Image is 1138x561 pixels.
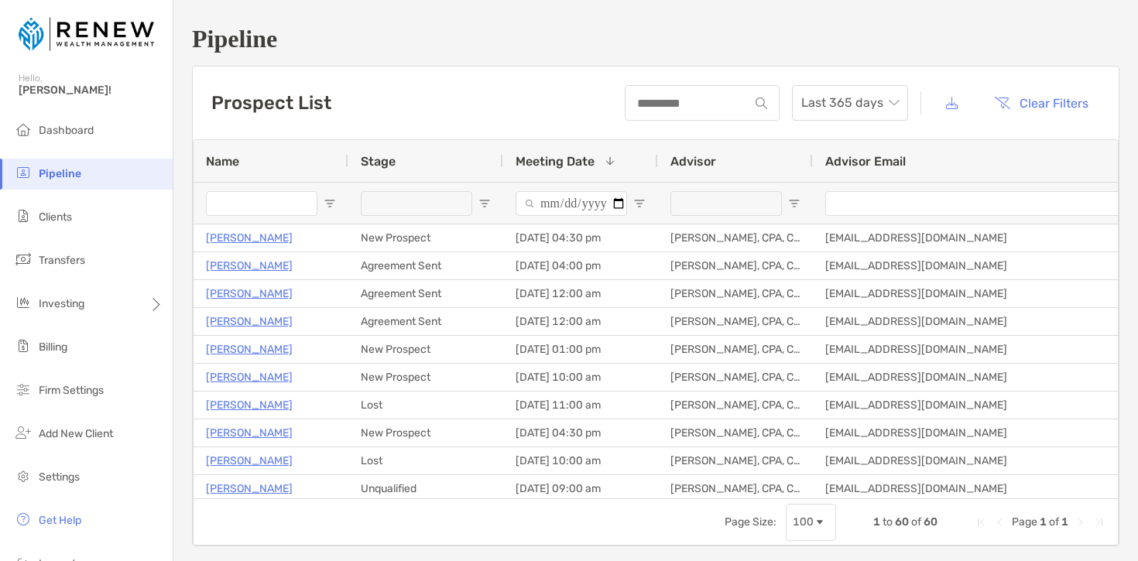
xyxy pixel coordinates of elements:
[348,475,503,502] div: Unqualified
[658,447,813,474] div: [PERSON_NAME], CPA, CFP®
[658,364,813,391] div: [PERSON_NAME], CPA, CFP®
[924,515,937,529] span: 60
[348,224,503,251] div: New Prospect
[206,228,293,248] a: [PERSON_NAME]
[192,25,1119,53] h1: Pipeline
[516,191,627,216] input: Meeting Date Filter Input
[975,516,987,529] div: First Page
[206,312,293,331] a: [PERSON_NAME]
[348,336,503,363] div: New Prospect
[478,197,491,210] button: Open Filter Menu
[206,284,293,303] a: [PERSON_NAME]
[348,447,503,474] div: Lost
[39,384,104,397] span: Firm Settings
[324,197,336,210] button: Open Filter Menu
[993,516,1006,529] div: Previous Page
[911,515,921,529] span: of
[1093,516,1105,529] div: Last Page
[14,250,33,269] img: transfers icon
[503,224,658,251] div: [DATE] 04:30 pm
[786,504,836,541] div: Page Size
[658,280,813,307] div: [PERSON_NAME], CPA, CFP®
[503,252,658,279] div: [DATE] 04:00 pm
[206,451,293,470] a: [PERSON_NAME]
[883,515,893,529] span: to
[1049,515,1059,529] span: of
[39,297,84,310] span: Investing
[19,6,154,62] img: Zoe Logo
[14,510,33,529] img: get-help icon
[348,308,503,335] div: Agreement Sent
[211,92,331,114] h3: Prospect List
[503,280,658,307] div: [DATE] 12:00 am
[361,154,396,169] span: Stage
[793,515,814,529] div: 100
[14,380,33,399] img: firm-settings icon
[206,256,293,275] a: [PERSON_NAME]
[503,308,658,335] div: [DATE] 12:00 am
[756,97,767,109] img: input icon
[633,197,646,210] button: Open Filter Menu
[206,423,293,443] a: [PERSON_NAME]
[39,254,85,267] span: Transfers
[658,475,813,502] div: [PERSON_NAME], CPA, CFP®
[14,423,33,442] img: add_new_client icon
[725,515,776,529] div: Page Size:
[1061,515,1068,529] span: 1
[1040,515,1047,529] span: 1
[658,392,813,419] div: [PERSON_NAME], CPA, CFP®
[873,515,880,529] span: 1
[206,340,293,359] a: [PERSON_NAME]
[982,86,1100,120] button: Clear Filters
[825,154,906,169] span: Advisor Email
[14,163,33,182] img: pipeline icon
[39,470,80,484] span: Settings
[14,337,33,355] img: billing icon
[1012,515,1037,529] span: Page
[206,154,239,169] span: Name
[206,395,293,415] a: [PERSON_NAME]
[1075,516,1087,529] div: Next Page
[39,167,81,180] span: Pipeline
[348,392,503,419] div: Lost
[348,252,503,279] div: Agreement Sent
[39,514,81,527] span: Get Help
[348,280,503,307] div: Agreement Sent
[19,84,163,97] span: [PERSON_NAME]!
[39,210,72,224] span: Clients
[658,419,813,446] div: [PERSON_NAME], CPA, CFP®
[503,392,658,419] div: [DATE] 11:00 am
[658,336,813,363] div: [PERSON_NAME], CPA, CFP®
[658,224,813,251] div: [PERSON_NAME], CPA, CFP®
[206,368,293,387] a: [PERSON_NAME]
[801,86,899,120] span: Last 365 days
[206,479,293,498] a: [PERSON_NAME]
[788,197,800,210] button: Open Filter Menu
[658,252,813,279] div: [PERSON_NAME], CPA, CFP®
[503,475,658,502] div: [DATE] 09:00 am
[503,419,658,446] div: [DATE] 04:30 pm
[348,419,503,446] div: New Prospect
[503,447,658,474] div: [DATE] 10:00 am
[658,308,813,335] div: [PERSON_NAME], CPA, CFP®
[14,293,33,312] img: investing icon
[516,154,595,169] span: Meeting Date
[39,427,113,440] span: Add New Client
[895,515,909,529] span: 60
[206,191,317,216] input: Name Filter Input
[39,124,94,137] span: Dashboard
[503,336,658,363] div: [DATE] 01:00 pm
[503,364,658,391] div: [DATE] 10:00 am
[39,340,67,354] span: Billing
[348,364,503,391] div: New Prospect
